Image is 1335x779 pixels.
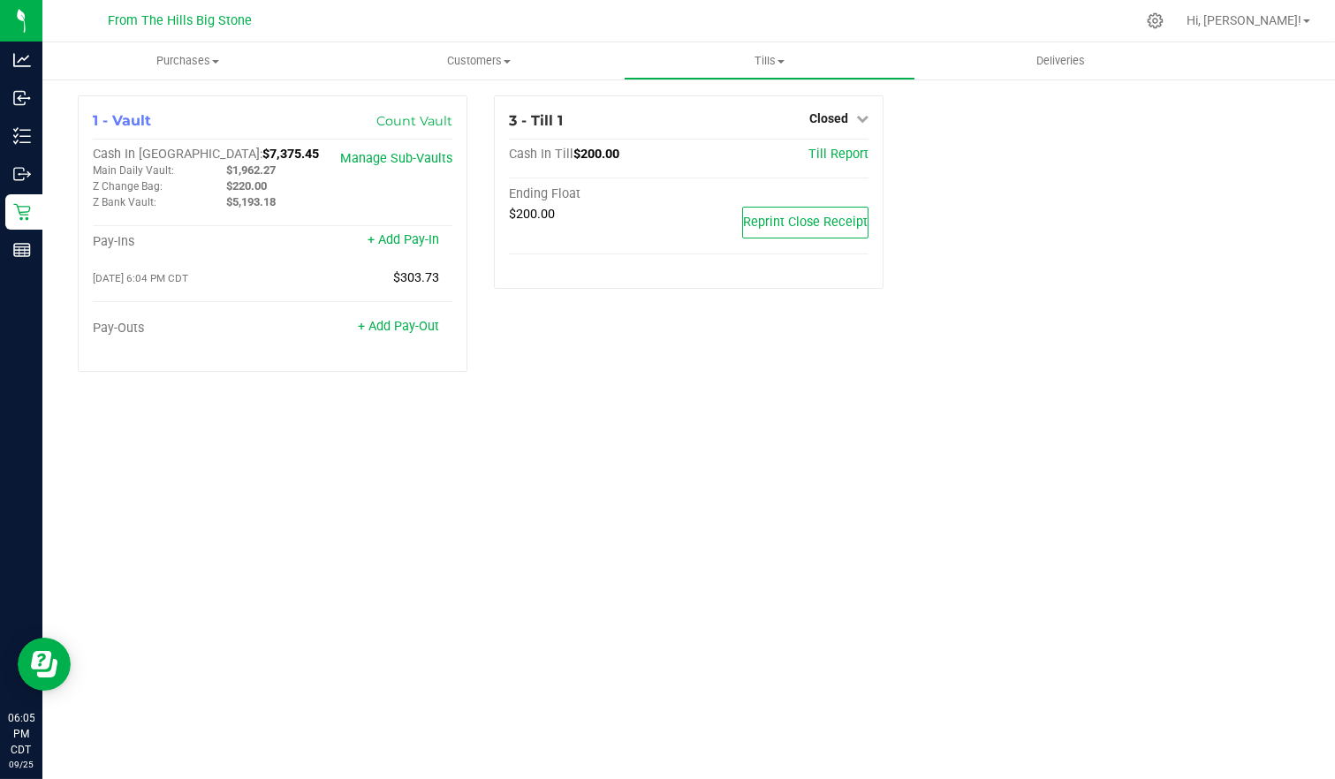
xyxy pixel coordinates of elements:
span: Z Change Bag: [93,180,163,193]
span: Closed [809,111,848,125]
span: Tills [625,53,914,69]
span: Main Daily Vault: [93,164,174,177]
a: Manage Sub-Vaults [340,151,452,166]
a: + Add Pay-In [368,232,439,247]
span: 1 - Vault [93,112,151,129]
inline-svg: Reports [13,241,31,259]
iframe: Resource center [18,638,71,691]
inline-svg: Inventory [13,127,31,145]
inline-svg: Retail [13,203,31,221]
span: Cash In [GEOGRAPHIC_DATA]: [93,147,262,162]
span: Customers [334,53,623,69]
a: Till Report [808,147,869,162]
span: $5,193.18 [226,195,276,208]
div: Ending Float [509,186,689,202]
span: $1,962.27 [226,163,276,177]
a: Deliveries [915,42,1206,79]
span: $220.00 [226,179,267,193]
a: Purchases [42,42,333,79]
span: From The Hills Big Stone [109,13,253,28]
span: Purchases [42,53,333,69]
span: Reprint Close Receipt [743,215,868,230]
div: Pay-Outs [93,321,273,337]
div: Manage settings [1144,12,1166,29]
span: Hi, [PERSON_NAME]! [1187,13,1301,27]
a: Tills [624,42,914,79]
a: Count Vault [376,113,452,129]
p: 09/25 [8,758,34,771]
div: Pay-Ins [93,234,273,250]
span: Deliveries [1013,53,1109,69]
span: $200.00 [573,147,619,162]
span: Z Bank Vault: [93,196,156,208]
p: 06:05 PM CDT [8,710,34,758]
span: $303.73 [393,270,439,285]
a: Customers [333,42,624,79]
inline-svg: Inbound [13,89,31,107]
button: Reprint Close Receipt [742,207,869,238]
span: [DATE] 6:04 PM CDT [93,272,188,284]
inline-svg: Outbound [13,165,31,183]
span: Cash In Till [509,147,573,162]
a: + Add Pay-Out [358,319,439,334]
span: $200.00 [509,207,555,222]
span: $7,375.45 [262,147,319,162]
inline-svg: Analytics [13,51,31,69]
span: 3 - Till 1 [509,112,563,129]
